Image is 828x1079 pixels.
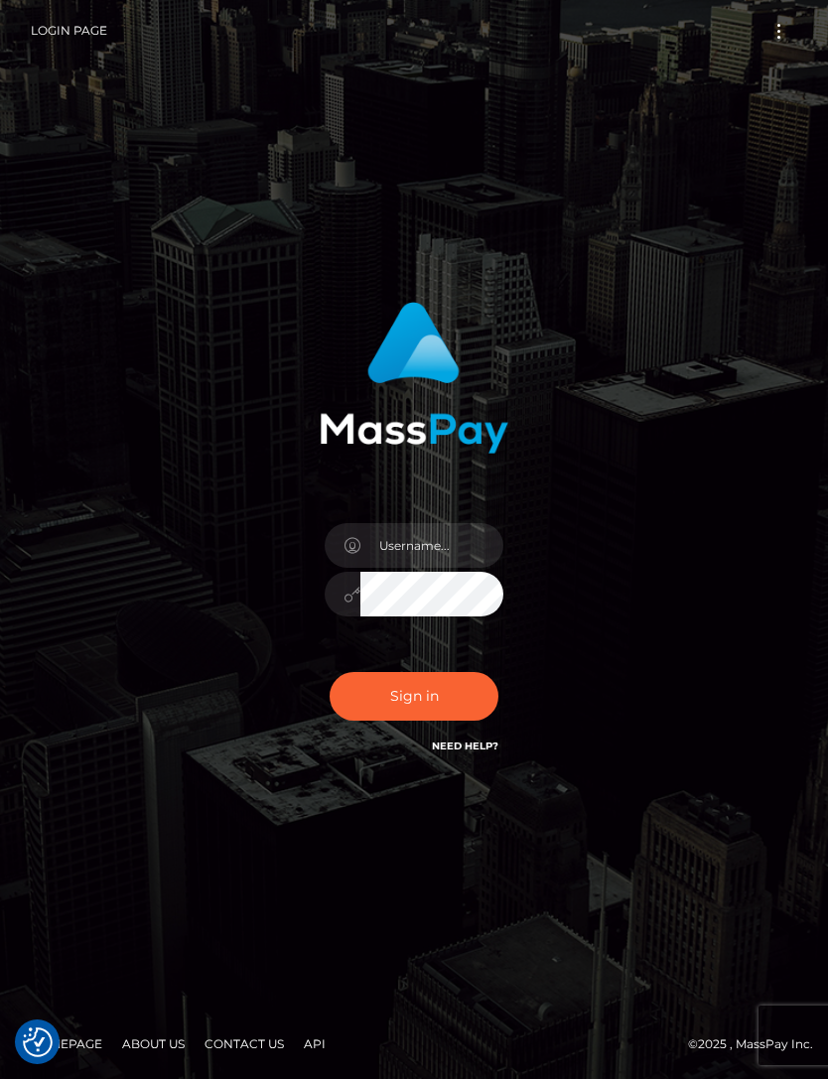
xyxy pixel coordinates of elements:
[114,1028,193,1059] a: About Us
[432,740,498,752] a: Need Help?
[197,1028,292,1059] a: Contact Us
[23,1027,53,1057] img: Revisit consent button
[760,18,797,45] button: Toggle navigation
[360,523,503,568] input: Username...
[22,1028,110,1059] a: Homepage
[15,1033,813,1055] div: © 2025 , MassPay Inc.
[23,1027,53,1057] button: Consent Preferences
[330,672,498,721] button: Sign in
[31,10,107,52] a: Login Page
[320,302,508,454] img: MassPay Login
[296,1028,334,1059] a: API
